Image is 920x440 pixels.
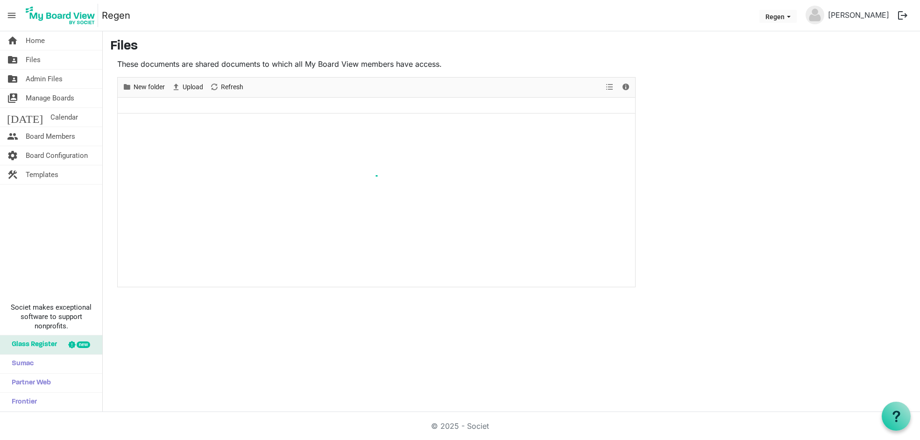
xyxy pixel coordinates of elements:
span: Partner Web [7,374,51,392]
button: Regen dropdownbutton [759,10,797,23]
span: Calendar [50,108,78,127]
button: logout [893,6,913,25]
a: [PERSON_NAME] [824,6,893,24]
span: Home [26,31,45,50]
span: switch_account [7,89,18,107]
span: [DATE] [7,108,43,127]
a: Regen [102,6,130,25]
h3: Files [110,39,913,55]
span: Manage Boards [26,89,74,107]
span: Templates [26,165,58,184]
span: home [7,31,18,50]
img: no-profile-picture.svg [806,6,824,24]
span: folder_shared [7,50,18,69]
p: These documents are shared documents to which all My Board View members have access. [117,58,636,70]
span: Societ makes exceptional software to support nonprofits. [4,303,98,331]
span: Files [26,50,41,69]
span: construction [7,165,18,184]
span: settings [7,146,18,165]
span: menu [3,7,21,24]
img: My Board View Logo [23,4,98,27]
div: new [77,341,90,348]
span: Sumac [7,355,34,373]
span: Board Members [26,127,75,146]
span: Board Configuration [26,146,88,165]
a: © 2025 - Societ [431,421,489,431]
span: folder_shared [7,70,18,88]
span: Frontier [7,393,37,412]
span: people [7,127,18,146]
span: Glass Register [7,335,57,354]
span: Admin Files [26,70,63,88]
a: My Board View Logo [23,4,102,27]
